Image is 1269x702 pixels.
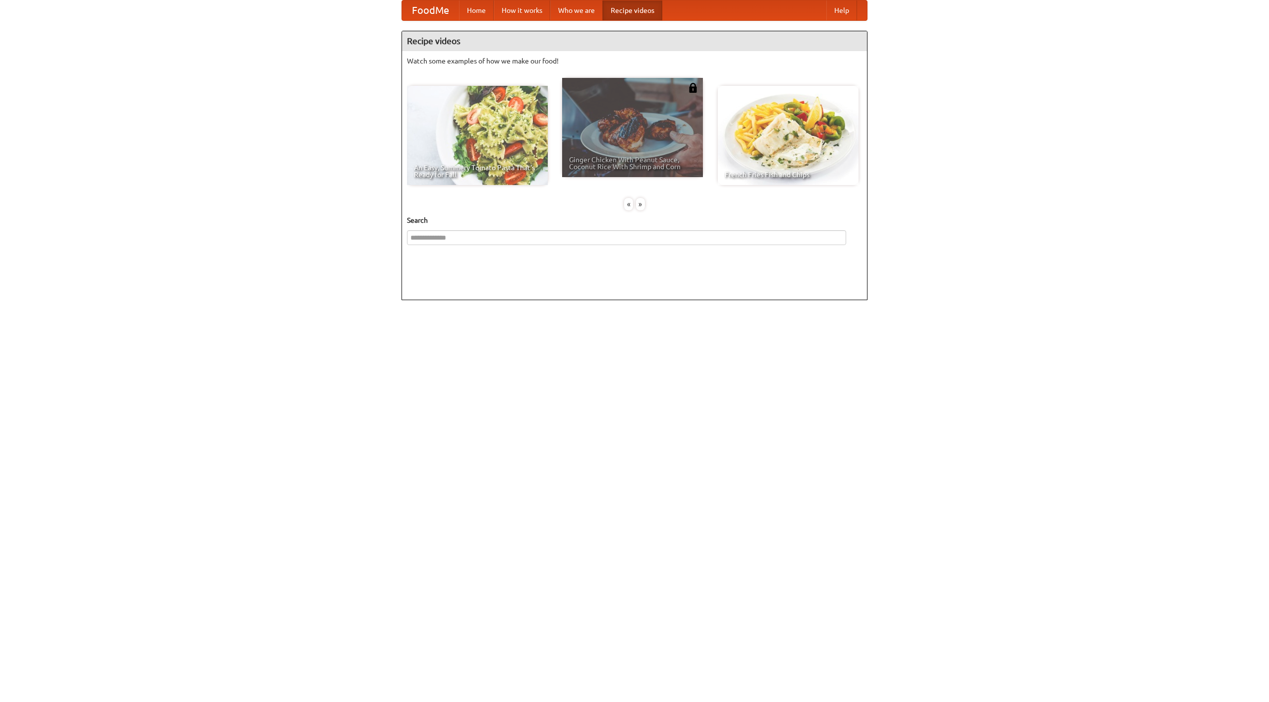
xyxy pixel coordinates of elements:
[402,31,867,51] h4: Recipe videos
[459,0,494,20] a: Home
[414,164,541,178] span: An Easy, Summery Tomato Pasta That's Ready for Fall
[718,86,859,185] a: French Fries Fish and Chips
[826,0,857,20] a: Help
[407,215,862,225] h5: Search
[407,86,548,185] a: An Easy, Summery Tomato Pasta That's Ready for Fall
[688,83,698,93] img: 483408.png
[402,0,459,20] a: FoodMe
[636,198,645,210] div: »
[550,0,603,20] a: Who we are
[725,171,852,178] span: French Fries Fish and Chips
[407,56,862,66] p: Watch some examples of how we make our food!
[624,198,633,210] div: «
[494,0,550,20] a: How it works
[603,0,662,20] a: Recipe videos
